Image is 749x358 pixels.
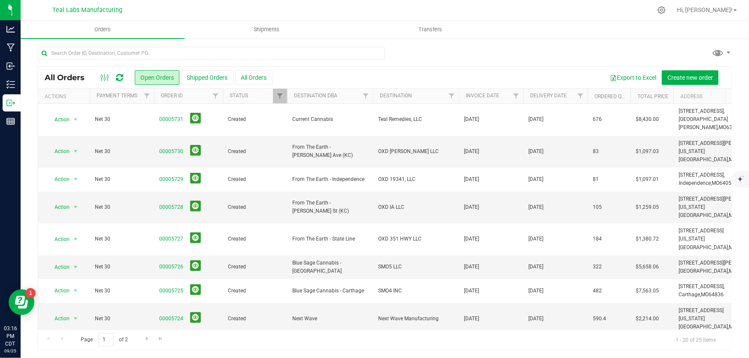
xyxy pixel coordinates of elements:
span: 83 [593,147,599,156]
a: Delivery Date [530,93,567,99]
a: Destination [380,93,412,99]
span: Orders [83,26,122,33]
a: Shipments [185,21,349,39]
button: Export to Excel [604,70,662,85]
span: OXD 19341, LLC [378,175,454,184]
span: [DATE] [464,115,479,123]
span: [DATE] [528,175,543,184]
a: 00005731 [159,115,183,123]
span: Created [228,287,282,295]
span: [STREET_ADDRESS], [679,108,725,114]
span: Independence, [679,180,712,186]
span: All Orders [45,73,93,82]
span: $1,259.05 [636,203,659,211]
span: MO [701,292,709,298]
span: Created [228,235,282,243]
iframe: Resource center unread badge [25,288,36,298]
span: MO [712,180,719,186]
a: 00005724 [159,315,183,323]
span: [DATE] [528,203,543,211]
span: Net 30 [95,147,149,156]
span: [DATE] [528,287,543,295]
span: [US_STATE][GEOGRAPHIC_DATA], [679,148,729,162]
span: From The Earth - [PERSON_NAME] Ave (KC) [292,143,368,159]
a: Total Price [637,93,668,99]
span: [DATE] [464,147,479,156]
p: 09/25 [4,348,17,354]
span: $1,380.72 [636,235,659,243]
span: $1,097.03 [636,147,659,156]
span: MO [719,124,726,130]
a: 00005729 [159,175,183,184]
span: Blue Sage Cannabis - [GEOGRAPHIC_DATA] [292,259,368,275]
span: select [70,173,81,185]
span: 590.4 [593,315,606,323]
button: Open Orders [135,70,179,85]
a: Ordered qty [594,93,628,99]
span: Net 30 [95,263,149,271]
span: [US_STATE][GEOGRAPHIC_DATA], [679,236,729,250]
input: Search Order ID, Destination, Customer PO... [38,47,385,60]
a: Payment Terms [97,93,137,99]
span: Net 30 [95,115,149,123]
span: Create new order [667,74,713,81]
span: [STREET_ADDRESS] [679,228,724,234]
a: 00005726 [159,263,183,271]
span: [DATE] [464,175,479,184]
iframe: Resource center [9,289,34,315]
a: Order ID [161,93,183,99]
span: select [70,285,81,297]
input: 1 [98,333,114,346]
inline-svg: Reports [6,117,15,126]
span: [GEOGRAPHIC_DATA][PERSON_NAME], [679,116,728,130]
span: Action [47,114,70,126]
span: [GEOGRAPHIC_DATA], [679,268,729,274]
inline-svg: Inventory [6,80,15,89]
span: [DATE] [464,315,479,323]
span: SMO4 INC [378,287,454,295]
a: Status [230,93,248,99]
span: [DATE] [528,235,543,243]
span: [STREET_ADDRESS], [679,172,725,178]
a: 00005725 [159,287,183,295]
span: select [70,233,81,245]
span: [US_STATE][GEOGRAPHIC_DATA], [679,316,729,330]
span: [DATE] [528,263,543,271]
a: Invoice Date [466,93,499,99]
button: All Orders [236,70,273,85]
span: Action [47,285,70,297]
span: 64055 [719,180,734,186]
span: Teal Remedies, LLC [378,115,454,123]
span: Current Cannabis [292,115,368,123]
span: [DATE] [464,203,479,211]
span: From The Earth - Independence [292,175,368,184]
span: $5,658.06 [636,263,659,271]
span: MO [729,268,737,274]
span: Action [47,233,70,245]
span: Next Wave [292,315,368,323]
span: 676 [593,115,602,123]
span: Next Wave Manufacturing [378,315,454,323]
span: [DATE] [528,147,543,156]
p: 03:16 PM CDT [4,325,17,348]
inline-svg: Analytics [6,25,15,33]
span: 1 - 20 of 25 items [669,333,723,346]
a: Filter [209,89,223,103]
a: Filter [573,89,588,103]
span: Net 30 [95,175,149,184]
a: Go to the next page [141,333,153,345]
span: OXD 351 HWY LLC [378,235,454,243]
span: [US_STATE][GEOGRAPHIC_DATA], [679,204,729,218]
span: 184 [593,235,602,243]
a: Filter [359,89,373,103]
button: Create new order [662,70,719,85]
span: 63129 [726,124,741,130]
span: 482 [593,287,602,295]
a: 00005727 [159,235,183,243]
span: Created [228,175,282,184]
span: Transfers [407,26,454,33]
span: Created [228,263,282,271]
span: 64836 [709,292,724,298]
span: $8,430.00 [636,115,659,123]
span: Teal Labs Manufacturing [53,6,123,14]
